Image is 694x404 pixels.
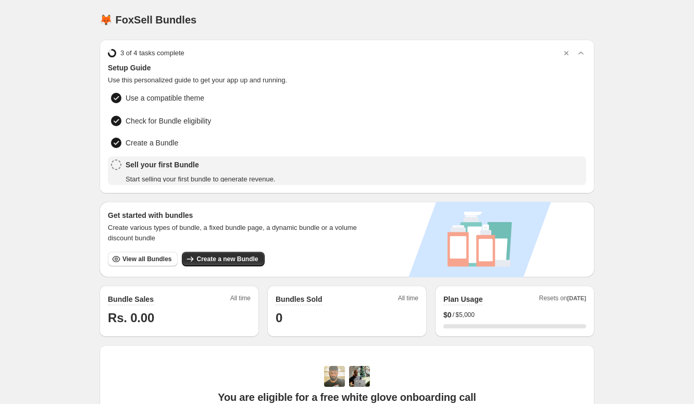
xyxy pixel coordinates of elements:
[108,63,586,73] span: Setup Guide
[120,48,184,58] span: 3 of 4 tasks complete
[196,255,258,263] span: Create a new Bundle
[100,14,196,26] h1: 🦊 FoxSell Bundles
[126,93,516,103] span: Use a compatible theme
[108,75,586,85] span: Use this personalized guide to get your app up and running.
[126,116,211,126] span: Check for Bundle eligibility
[539,294,587,305] span: Resets on
[276,294,322,304] h2: Bundles Sold
[126,138,178,148] span: Create a Bundle
[567,295,586,301] span: [DATE]
[398,294,418,305] span: All time
[455,311,475,319] span: $5,000
[126,174,276,185] span: Start selling your first bundle to generate revenue.
[126,160,276,170] span: Sell your first Bundle
[108,252,178,266] button: View all Bundles
[276,310,418,326] h1: 0
[182,252,264,266] button: Create a new Bundle
[122,255,171,263] span: View all Bundles
[108,310,251,326] h1: Rs. 0.00
[443,310,586,320] div: /
[443,310,452,320] span: $ 0
[443,294,482,304] h2: Plan Usage
[230,294,251,305] span: All time
[218,391,476,403] span: You are eligible for a free white glove onboarding call
[349,366,370,387] img: Prakhar
[108,223,367,243] span: Create various types of bundle, a fixed bundle page, a dynamic bundle or a volume discount bundle
[324,366,345,387] img: Adi
[108,294,154,304] h2: Bundle Sales
[108,210,367,221] h3: Get started with bundles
